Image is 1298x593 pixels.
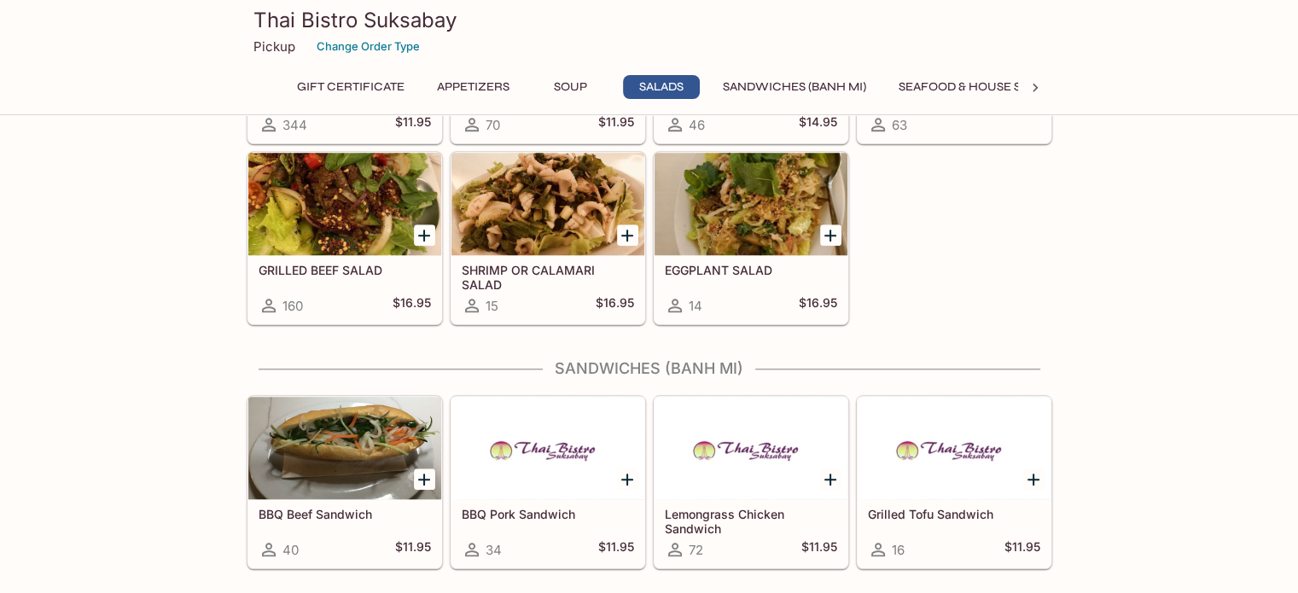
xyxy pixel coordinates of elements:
h5: $11.95 [598,114,634,135]
h5: $11.95 [395,539,431,560]
h3: Thai Bistro Suksabay [253,7,1045,33]
a: Lemongrass Chicken Sandwich72$11.95 [654,396,848,568]
div: Lemongrass Chicken Sandwich [655,397,847,499]
h5: $16.95 [596,295,634,316]
span: 70 [486,117,500,133]
button: Add SHRIMP OR CALAMARI SALAD [617,224,638,246]
a: BBQ Beef Sandwich40$11.95 [247,396,442,568]
div: Grilled Tofu Sandwich [858,397,1051,499]
h5: BBQ Beef Sandwich [259,507,431,521]
h5: $11.95 [1004,539,1040,560]
span: 14 [689,298,702,314]
button: Add GRILLED BEEF SALAD [414,224,435,246]
h5: GRILLED BEEF SALAD [259,263,431,277]
a: Grilled Tofu Sandwich16$11.95 [857,396,1051,568]
div: BBQ Pork Sandwich [451,397,644,499]
span: 46 [689,117,705,133]
button: Gift Certificate [288,75,414,99]
h5: $16.95 [799,295,837,316]
span: 160 [282,298,303,314]
div: EGGPLANT SALAD [655,153,847,255]
a: SHRIMP OR CALAMARI SALAD15$16.95 [451,152,645,324]
h4: Sandwiches (Banh Mi) [247,359,1052,378]
button: Soup [533,75,609,99]
span: 344 [282,117,307,133]
h5: $11.95 [801,539,837,560]
div: SHRIMP OR CALAMARI SALAD [451,153,644,255]
a: EGGPLANT SALAD14$16.95 [654,152,848,324]
button: Add BBQ Beef Sandwich [414,468,435,490]
button: Add Lemongrass Chicken Sandwich [820,468,841,490]
h5: SHRIMP OR CALAMARI SALAD [462,263,634,291]
div: BBQ Beef Sandwich [248,397,441,499]
span: 16 [892,542,905,558]
button: Change Order Type [309,33,428,60]
div: GRILLED BEEF SALAD [248,153,441,255]
a: GRILLED BEEF SALAD160$16.95 [247,152,442,324]
span: 34 [486,542,502,558]
span: 15 [486,298,498,314]
h5: $11.95 [395,114,431,135]
button: Salads [623,75,700,99]
button: Add BBQ Pork Sandwich [617,468,638,490]
a: BBQ Pork Sandwich34$11.95 [451,396,645,568]
button: Seafood & House Specials [889,75,1080,99]
p: Pickup [253,38,295,55]
span: 63 [892,117,907,133]
h5: EGGPLANT SALAD [665,263,837,277]
h5: Grilled Tofu Sandwich [868,507,1040,521]
button: Sandwiches (Banh Mi) [713,75,876,99]
h5: $14.95 [799,114,837,135]
span: 40 [282,542,299,558]
span: 72 [689,542,703,558]
h5: $11.95 [598,539,634,560]
button: Appetizers [428,75,519,99]
h5: Lemongrass Chicken Sandwich [665,507,837,535]
button: Add EGGPLANT SALAD [820,224,841,246]
h5: $16.95 [393,295,431,316]
h5: BBQ Pork Sandwich [462,507,634,521]
button: Add Grilled Tofu Sandwich [1023,468,1045,490]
